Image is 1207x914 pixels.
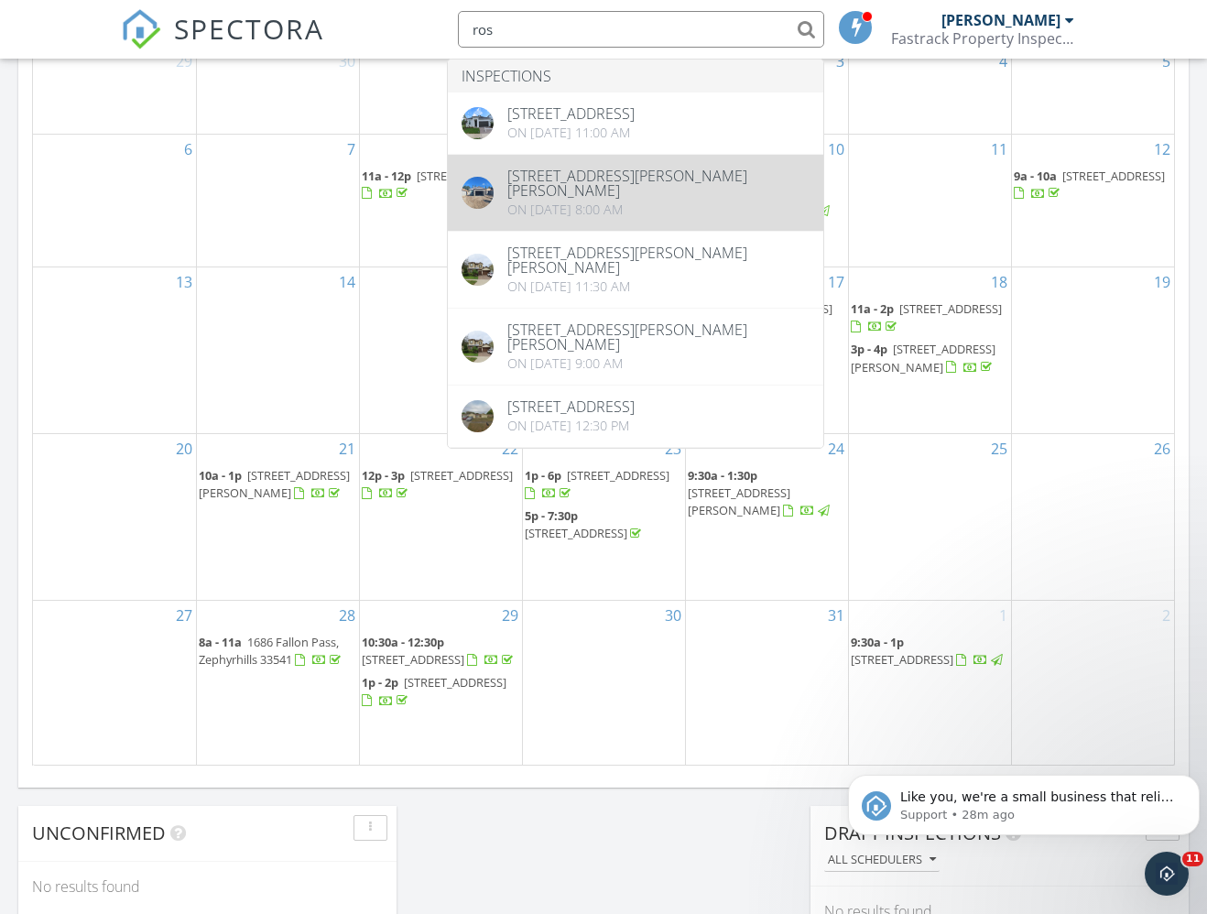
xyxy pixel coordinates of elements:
span: [STREET_ADDRESS] [730,300,832,317]
a: [STREET_ADDRESS][PERSON_NAME][PERSON_NAME] On [DATE] 11:30 am [448,232,823,308]
a: 1p - 2p [STREET_ADDRESS] [362,672,520,712]
td: Go to July 8, 2025 [359,134,522,267]
span: 12p - 3p [362,467,405,484]
a: [STREET_ADDRESS][PERSON_NAME][PERSON_NAME] On [DATE] 8:00 am [448,155,823,231]
a: 9:30a - 1p [STREET_ADDRESS] [851,634,1006,668]
iframe: Intercom live chat [1145,852,1189,896]
span: 11 [1182,852,1203,866]
td: Go to July 19, 2025 [1011,267,1174,433]
span: 9a - 10a [1014,168,1057,184]
span: [STREET_ADDRESS][PERSON_NAME] [851,341,995,375]
td: Go to July 20, 2025 [33,433,196,600]
div: [STREET_ADDRESS][PERSON_NAME][PERSON_NAME] [507,245,810,275]
iframe: Intercom notifications message [841,736,1207,865]
td: Go to July 7, 2025 [196,134,359,267]
td: Go to August 2, 2025 [1011,600,1174,766]
a: 10:30a - 12:30p [STREET_ADDRESS] [362,634,517,668]
a: 12p - 3p [STREET_ADDRESS] [362,465,520,505]
a: Go to July 4, 2025 [995,47,1011,76]
a: Go to July 11, 2025 [987,135,1011,164]
span: [STREET_ADDRESS] [410,467,513,484]
div: On [DATE] 11:00 am [507,125,635,140]
a: Go to July 26, 2025 [1150,434,1174,463]
a: [STREET_ADDRESS][PERSON_NAME][PERSON_NAME] On [DATE] 9:00 am [448,309,823,385]
a: 10a - 1p [STREET_ADDRESS][PERSON_NAME] [199,467,350,501]
td: Go to July 29, 2025 [359,600,522,766]
a: Go to July 24, 2025 [824,434,848,463]
a: Go to July 30, 2025 [661,601,685,630]
a: 9:30a - 1:30p [STREET_ADDRESS][PERSON_NAME] [688,467,832,518]
td: Go to July 22, 2025 [359,433,522,600]
div: [PERSON_NAME] [941,11,1060,29]
td: Go to June 30, 2025 [196,47,359,135]
a: 9:30a - 1:30p [STREET_ADDRESS][PERSON_NAME] [688,465,846,523]
span: [STREET_ADDRESS] [567,467,669,484]
div: All schedulers [828,854,936,866]
td: Go to July 28, 2025 [196,600,359,766]
span: 9:30a - 1:30p [688,467,757,484]
a: 3p - 4p [STREET_ADDRESS][PERSON_NAME] [851,341,995,375]
img: 8935247%2Fcover_photos%2FlObo1K3KjOPjEkA6nqsc%2Foriginal.jpeg [462,177,494,209]
a: 11a - 12p [STREET_ADDRESS] [362,168,519,201]
span: [STREET_ADDRESS] [404,674,506,691]
a: 12p - 3p [STREET_ADDRESS] [362,467,513,501]
td: Go to July 23, 2025 [522,433,685,600]
a: 10a - 1p [STREET_ADDRESS][PERSON_NAME] [199,465,357,505]
a: Go to July 17, 2025 [824,267,848,297]
a: Go to July 5, 2025 [1158,47,1174,76]
span: [STREET_ADDRESS] [362,651,464,668]
a: Go to July 14, 2025 [335,267,359,297]
td: Go to July 21, 2025 [196,433,359,600]
a: 8a - 11a 1686 Fallon Pass, Zephyrhills 33541 [199,634,344,668]
div: [STREET_ADDRESS][PERSON_NAME][PERSON_NAME] [507,169,810,198]
a: [STREET_ADDRESS] On [DATE] 11:00 am [448,92,823,154]
span: [STREET_ADDRESS] [899,300,1002,317]
a: Go to July 31, 2025 [824,601,848,630]
button: All schedulers [824,848,940,873]
span: 1p - 2p [362,674,398,691]
div: On [DATE] 12:30 pm [507,419,635,433]
a: 9a - 10a [STREET_ADDRESS] [1014,166,1173,205]
span: 1p - 6p [525,467,561,484]
span: Like you, we're a small business that relies on reviews to grow. If you have a few minutes, we'd ... [60,53,334,141]
a: 9a - 10a [STREET_ADDRESS] [1014,168,1165,201]
div: No results found [18,862,397,911]
span: SPECTORA [174,9,324,48]
td: Go to July 26, 2025 [1011,433,1174,600]
a: 3p - 5p [STREET_ADDRESS] [688,300,832,334]
span: 9:30a - 1p [851,634,904,650]
td: Go to July 12, 2025 [1011,134,1174,267]
img: 96702143d7d765b20a79eafa95b7a9b7.jpeg [462,254,494,286]
span: [STREET_ADDRESS] [525,525,627,541]
a: 5p - 7:30p [STREET_ADDRESS] [525,506,683,545]
a: Go to July 21, 2025 [335,434,359,463]
a: [STREET_ADDRESS] On [DATE] 12:30 pm [448,386,823,447]
span: 8a - 11a [199,634,242,650]
img: The Best Home Inspection Software - Spectora [121,9,161,49]
span: Draft Inspections [824,821,1001,845]
a: 11a - 2p [STREET_ADDRESS] [851,300,1002,334]
a: 11a - 2p [STREET_ADDRESS] [851,299,1009,338]
a: 5p - 7:30p [STREET_ADDRESS] [525,507,645,541]
img: 9081820%2Fcover_photos%2Frdf4aI9HmKJWQPWF6kRQ%2Foriginal.jpeg [462,107,494,139]
td: Go to August 1, 2025 [848,600,1011,766]
span: Unconfirmed [32,821,166,845]
span: 10:30a - 12:30p [362,634,444,650]
li: Inspections [448,60,823,92]
span: [STREET_ADDRESS][PERSON_NAME] [688,484,790,518]
td: Go to July 25, 2025 [848,433,1011,600]
a: 1p - 6p [STREET_ADDRESS] [525,465,683,505]
a: 1p - 6p [STREET_ADDRESS] [525,467,669,501]
td: Go to July 5, 2025 [1011,47,1174,135]
span: [STREET_ADDRESS] [417,168,519,184]
td: Go to July 13, 2025 [33,267,196,433]
a: Go to July 6, 2025 [180,135,196,164]
a: Go to July 18, 2025 [987,267,1011,297]
a: 9:30a - 1p [STREET_ADDRESS] [851,632,1009,671]
img: streetview [462,400,494,432]
div: On [DATE] 11:30 am [507,279,810,294]
a: Go to July 7, 2025 [343,135,359,164]
td: Go to July 1, 2025 [359,47,522,135]
td: Go to July 30, 2025 [522,600,685,766]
